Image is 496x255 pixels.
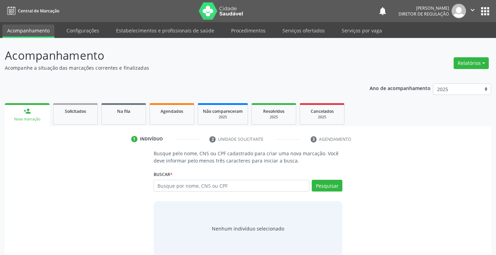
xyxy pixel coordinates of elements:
[18,8,59,14] span: Central de Marcação
[469,6,476,14] i: 
[257,115,291,120] div: 2025
[311,108,334,114] span: Cancelados
[454,57,489,69] button: Relatórios
[399,11,449,17] span: Diretor de regulação
[278,24,330,37] a: Serviços ofertados
[226,24,270,37] a: Procedimentos
[161,108,183,114] span: Agendados
[10,117,45,122] div: Nova marcação
[305,115,339,120] div: 2025
[212,225,284,232] div: Nenhum indivíduo selecionado
[5,47,345,64] p: Acompanhamento
[479,5,491,17] button: apps
[203,108,243,114] span: Não compareceram
[5,64,345,71] p: Acompanhe a situação das marcações correntes e finalizadas
[131,136,137,142] div: 1
[154,150,343,164] p: Busque pelo nome, CNS ou CPF cadastrado para criar uma nova marcação. Você deve informar pelo men...
[154,169,173,180] label: Buscar
[312,180,342,192] button: Pesquisar
[337,24,387,37] a: Serviços por vaga
[2,24,54,38] a: Acompanhamento
[23,107,31,115] div: person_add
[370,84,431,92] p: Ano de acompanhamento
[117,108,130,114] span: Na fila
[466,4,479,18] button: 
[62,24,104,37] a: Configurações
[111,24,219,37] a: Estabelecimentos e profissionais de saúde
[5,5,59,17] a: Central de Marcação
[399,5,449,11] div: [PERSON_NAME]
[140,136,163,142] div: Indivíduo
[263,108,285,114] span: Resolvidos
[452,4,466,18] img: img
[65,108,86,114] span: Solicitados
[154,180,310,192] input: Busque por nome, CNS ou CPF
[203,115,243,120] div: 2025
[378,6,387,16] button: notifications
